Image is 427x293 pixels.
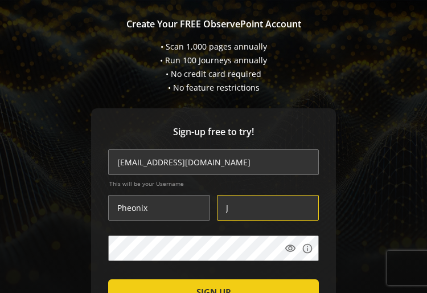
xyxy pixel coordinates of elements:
[160,82,267,93] div: • No feature restrictions
[302,243,313,254] mat-icon: info
[108,149,319,175] input: Email Address (name@work-email.com) *
[108,195,210,221] input: First Name *
[285,243,296,254] mat-icon: visibility
[160,68,267,80] div: • No credit card required
[109,180,319,188] span: This will be your Username
[108,125,319,139] span: Sign-up free to try!
[160,55,267,66] div: • Run 100 Journeys annually
[217,195,319,221] input: Last Name *
[160,41,267,52] div: • Scan 1,000 pages annually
